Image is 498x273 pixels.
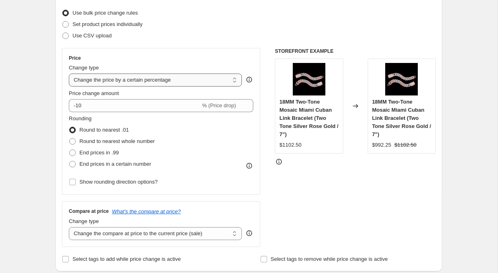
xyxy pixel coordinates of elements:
img: Hf2c7b3bffa3a4b75a6a6f6e86f21348cm_80x.webp [293,63,325,95]
span: End prices in .99 [79,149,119,156]
span: 18MM Two-Tone Mosaic Miami Cuban Link Bracelet (Two Tone Silver Rose Gold / 7") [372,99,431,137]
span: Rounding [69,115,92,121]
div: help [245,76,253,84]
span: End prices in a certain number [79,161,151,167]
div: $992.25 [372,141,391,149]
strike: $1102.50 [395,141,417,149]
span: Select tags to remove while price change is active [271,256,388,262]
img: Hf2c7b3bffa3a4b75a6a6f6e86f21348cm_80x.webp [385,63,418,95]
span: 18MM Two-Tone Mosaic Miami Cuban Link Bracelet (Two Tone Silver Rose Gold / 7") [279,99,338,137]
span: Show rounding direction options? [79,179,158,185]
span: Round to nearest whole number [79,138,155,144]
span: Change type [69,65,99,71]
span: Round to nearest .01 [79,127,129,133]
span: Change type [69,218,99,224]
div: $1102.50 [279,141,301,149]
div: help [245,229,253,237]
h3: Price [69,55,81,61]
span: Use bulk price change rules [72,10,138,16]
button: What's the compare at price? [112,208,181,214]
h3: Compare at price [69,208,109,214]
h6: STOREFRONT EXAMPLE [275,48,436,54]
span: % (Price drop) [202,102,236,108]
span: Select tags to add while price change is active [72,256,181,262]
input: -15 [69,99,200,112]
span: Price change amount [69,90,119,96]
span: Set product prices individually [72,21,143,27]
span: Use CSV upload [72,32,112,39]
